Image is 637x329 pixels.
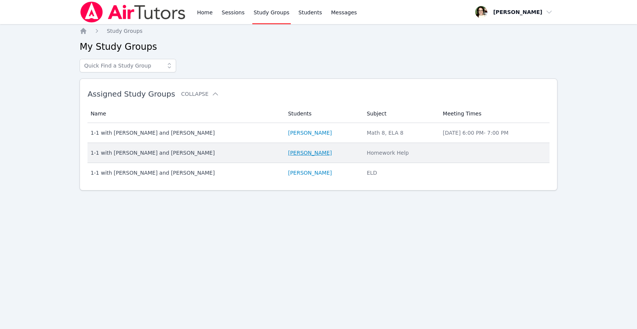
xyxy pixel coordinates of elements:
[367,149,434,157] div: Homework Help
[80,27,557,35] nav: Breadcrumb
[367,169,434,177] div: ELD
[80,2,186,23] img: Air Tutors
[107,27,143,35] a: Study Groups
[367,129,434,137] div: Math 8, ELA 8
[80,41,557,53] h2: My Study Groups
[362,105,438,123] th: Subject
[91,169,279,177] div: 1-1 with [PERSON_NAME] and [PERSON_NAME]
[87,163,550,183] tr: 1-1 with [PERSON_NAME] and [PERSON_NAME][PERSON_NAME]ELD
[288,149,332,157] a: [PERSON_NAME]
[80,59,176,72] input: Quick Find a Study Group
[438,105,550,123] th: Meeting Times
[87,89,175,98] span: Assigned Study Groups
[91,129,279,137] div: 1-1 with [PERSON_NAME] and [PERSON_NAME]
[91,149,279,157] div: 1-1 with [PERSON_NAME] and [PERSON_NAME]
[443,129,545,137] li: [DATE] 6:00 PM - 7:00 PM
[181,90,219,98] button: Collapse
[87,123,550,143] tr: 1-1 with [PERSON_NAME] and [PERSON_NAME][PERSON_NAME]Math 8, ELA 8[DATE] 6:00 PM- 7:00 PM
[284,105,362,123] th: Students
[107,28,143,34] span: Study Groups
[87,143,550,163] tr: 1-1 with [PERSON_NAME] and [PERSON_NAME][PERSON_NAME]Homework Help
[288,169,332,177] a: [PERSON_NAME]
[288,129,332,137] a: [PERSON_NAME]
[87,105,284,123] th: Name
[331,9,357,16] span: Messages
